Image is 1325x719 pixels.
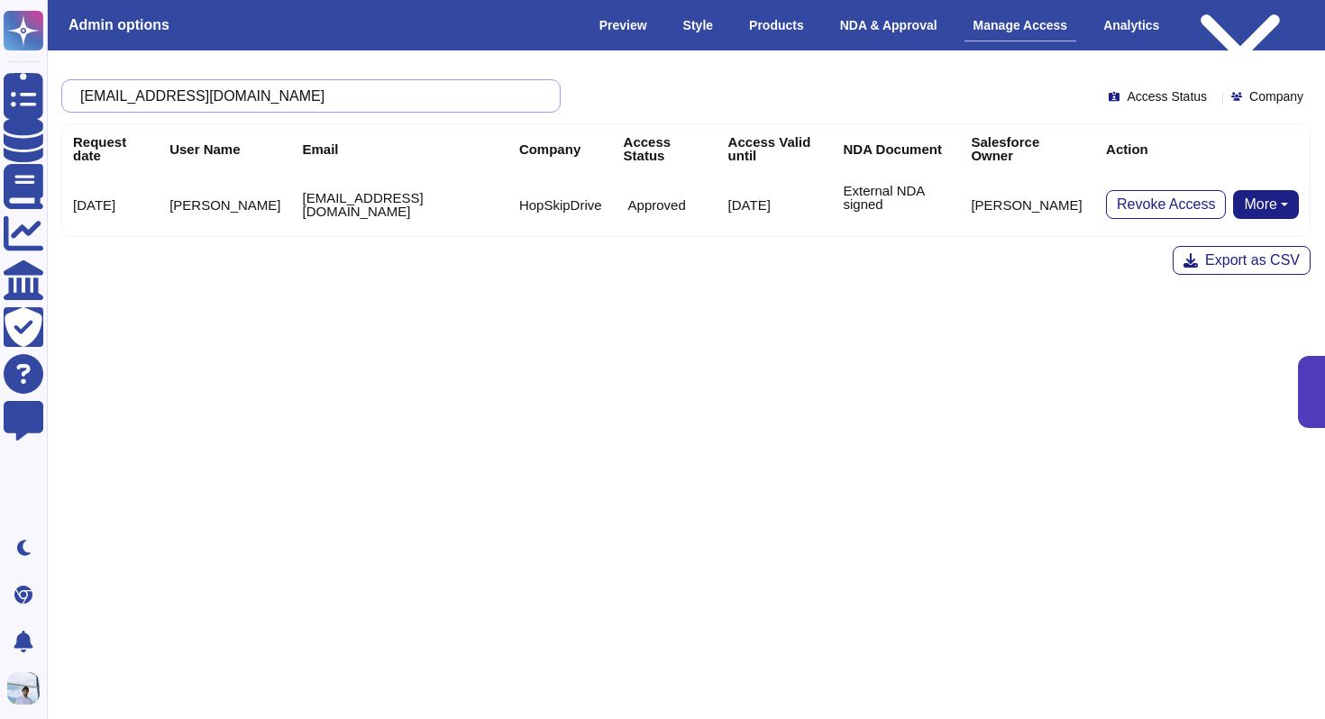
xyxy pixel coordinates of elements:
td: [DATE] [62,173,159,236]
div: Style [674,10,722,41]
button: user [4,669,52,708]
button: More [1233,190,1299,219]
th: Company [508,124,613,173]
span: Company [1249,90,1303,103]
span: Revoke Access [1117,197,1215,212]
div: NDA & Approval [831,10,946,41]
span: Access Status [1127,90,1207,103]
th: Email [292,124,508,173]
th: Request date [62,124,159,173]
th: User Name [159,124,291,173]
td: [EMAIL_ADDRESS][DOMAIN_NAME] [292,173,508,236]
div: Preview [590,10,656,41]
div: Analytics [1094,10,1168,41]
th: Salesforce Owner [960,124,1095,173]
div: Manage Access [964,10,1077,41]
img: user [7,672,40,705]
th: Access Valid until [717,124,833,173]
p: External NDA signed [844,184,950,211]
div: Products [740,10,813,41]
td: [PERSON_NAME] [159,173,291,236]
th: NDA Document [833,124,961,173]
td: [PERSON_NAME] [960,173,1095,236]
h3: Admin options [69,16,169,33]
button: Revoke Access [1106,190,1226,219]
input: Search by keywords [71,80,542,112]
td: HopSkipDrive [508,173,613,236]
th: Access Status [613,124,717,173]
th: Action [1095,124,1310,173]
p: Approved [628,198,686,212]
span: Export as CSV [1205,253,1300,268]
button: Export as CSV [1173,246,1311,275]
td: [DATE] [717,173,833,236]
